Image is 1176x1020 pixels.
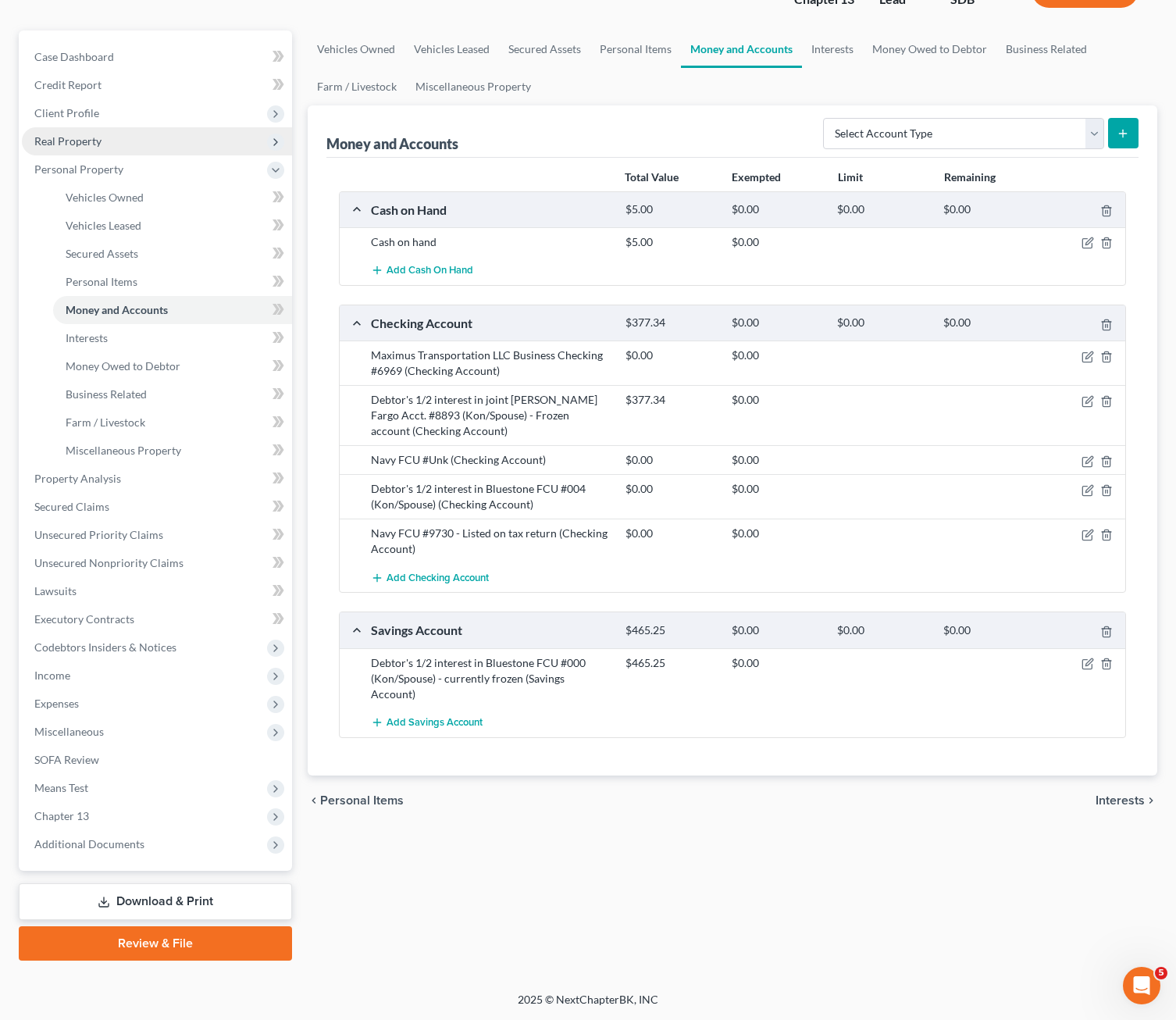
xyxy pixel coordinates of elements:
[34,753,99,766] span: SOFA Review
[363,655,618,702] div: Debtor's 1/2 interest in Bluestone FCU #000 (Kon/Spouse) - currently frozen (Savings Account)
[66,247,138,260] span: Secured Assets
[66,359,180,373] span: Money Owed to Debtor
[363,526,618,557] div: Navy FCU #9730 - Listed on tax return (Checking Account)
[681,30,802,68] a: Money and Accounts
[724,623,830,638] div: $0.00
[1155,967,1167,979] span: 5
[724,526,830,541] div: $0.00
[406,68,540,105] a: Miscellaneous Property
[404,30,499,68] a: Vehicles Leased
[66,444,181,457] span: Miscellaneous Property
[22,549,292,577] a: Unsecured Nonpriority Claims
[625,170,679,184] strong: Total Value
[34,50,114,63] span: Case Dashboard
[34,472,121,485] span: Property Analysis
[34,669,70,682] span: Income
[935,623,1042,638] div: $0.00
[53,408,292,437] a: Farm / Livestock
[618,234,724,250] div: $5.00
[66,191,144,204] span: Vehicles Owned
[863,30,996,68] a: Money Owed to Debtor
[22,43,292,71] a: Case Dashboard
[618,348,724,363] div: $0.00
[66,275,137,288] span: Personal Items
[53,324,292,352] a: Interests
[66,331,108,344] span: Interests
[363,234,618,250] div: Cash on hand
[935,316,1042,330] div: $0.00
[1145,794,1157,807] i: chevron_right
[22,465,292,493] a: Property Analysis
[66,415,145,429] span: Farm / Livestock
[22,493,292,521] a: Secured Claims
[22,71,292,99] a: Credit Report
[19,926,292,961] a: Review & File
[590,30,681,68] a: Personal Items
[34,837,144,851] span: Additional Documents
[34,78,102,91] span: Credit Report
[66,387,147,401] span: Business Related
[143,992,1033,1020] div: 2025 © NextChapterBK, INC
[387,265,473,277] span: Add Cash on Hand
[53,437,292,465] a: Miscellaneous Property
[53,380,292,408] a: Business Related
[53,296,292,324] a: Money and Accounts
[34,500,109,513] span: Secured Claims
[308,794,404,807] button: chevron_left Personal Items
[724,392,830,408] div: $0.00
[363,481,618,512] div: Debtor's 1/2 interest in Bluestone FCU #004 (Kon/Spouse) (Checking Account)
[724,481,830,497] div: $0.00
[34,612,134,626] span: Executory Contracts
[618,623,724,638] div: $465.25
[363,622,618,638] div: Savings Account
[371,708,483,737] button: Add Savings Account
[1096,794,1157,807] button: Interests chevron_right
[22,746,292,774] a: SOFA Review
[1123,967,1160,1004] iframe: Intercom live chat
[363,348,618,379] div: Maximus Transportation LLC Business Checking #6969 (Checking Account)
[732,170,781,184] strong: Exempted
[34,697,79,710] span: Expenses
[363,392,618,439] div: Debtor's 1/2 interest in joint [PERSON_NAME] Fargo Acct. #8893 (Kon/Spouse) - Frozen account (Che...
[308,68,406,105] a: Farm / Livestock
[618,316,724,330] div: $377.34
[724,452,830,468] div: $0.00
[53,184,292,212] a: Vehicles Owned
[53,240,292,268] a: Secured Assets
[387,572,489,584] span: Add Checking Account
[829,316,935,330] div: $0.00
[996,30,1096,68] a: Business Related
[34,134,102,148] span: Real Property
[802,30,863,68] a: Interests
[53,268,292,296] a: Personal Items
[34,556,184,569] span: Unsecured Nonpriority Claims
[724,202,830,217] div: $0.00
[34,162,123,176] span: Personal Property
[19,883,292,920] a: Download & Print
[618,655,724,671] div: $465.25
[724,234,830,250] div: $0.00
[34,809,89,822] span: Chapter 13
[363,452,618,468] div: Navy FCU #Unk (Checking Account)
[66,219,141,232] span: Vehicles Leased
[320,794,404,807] span: Personal Items
[363,315,618,331] div: Checking Account
[326,134,458,153] div: Money and Accounts
[829,202,935,217] div: $0.00
[724,316,830,330] div: $0.00
[1096,794,1145,807] span: Interests
[618,452,724,468] div: $0.00
[724,655,830,671] div: $0.00
[53,212,292,240] a: Vehicles Leased
[371,563,489,592] button: Add Checking Account
[34,528,163,541] span: Unsecured Priority Claims
[34,781,88,794] span: Means Test
[22,605,292,633] a: Executory Contracts
[363,202,618,218] div: Cash on Hand
[308,794,320,807] i: chevron_left
[22,521,292,549] a: Unsecured Priority Claims
[34,640,176,654] span: Codebtors Insiders & Notices
[499,30,590,68] a: Secured Assets
[618,481,724,497] div: $0.00
[34,725,104,738] span: Miscellaneous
